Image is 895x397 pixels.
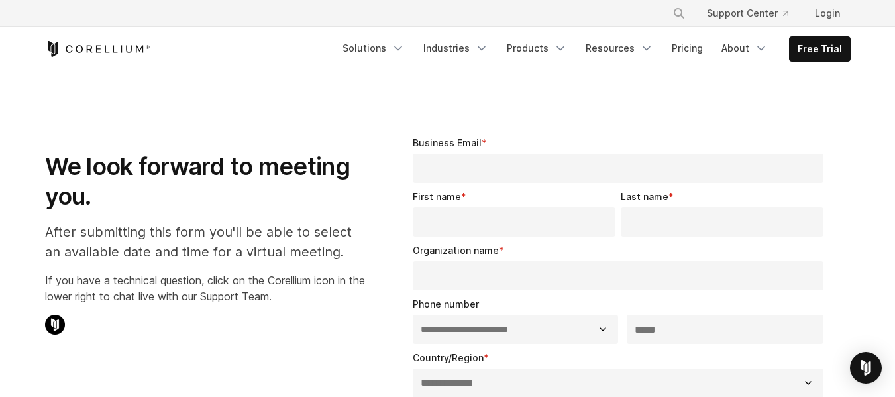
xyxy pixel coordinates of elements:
a: Products [499,36,575,60]
a: Free Trial [790,37,850,61]
p: If you have a technical question, click on the Corellium icon in the lower right to chat live wit... [45,272,365,304]
span: Business Email [413,137,482,148]
img: Corellium Chat Icon [45,315,65,335]
span: Last name [621,191,668,202]
button: Search [667,1,691,25]
span: Phone number [413,298,479,310]
span: Organization name [413,245,499,256]
p: After submitting this form you'll be able to select an available date and time for a virtual meet... [45,222,365,262]
a: Solutions [335,36,413,60]
div: Navigation Menu [657,1,851,25]
a: Support Center [696,1,799,25]
span: Country/Region [413,352,484,363]
a: Corellium Home [45,41,150,57]
div: Navigation Menu [335,36,851,62]
span: First name [413,191,461,202]
a: Industries [415,36,496,60]
a: Login [804,1,851,25]
div: Open Intercom Messenger [850,352,882,384]
a: Resources [578,36,661,60]
a: About [713,36,776,60]
a: Pricing [664,36,711,60]
h1: We look forward to meeting you. [45,152,365,211]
